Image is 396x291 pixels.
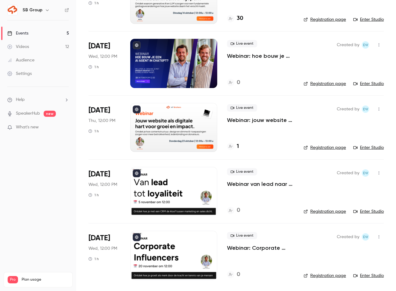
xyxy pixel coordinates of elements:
[8,276,18,283] span: Pro
[353,273,384,279] a: Enter Studio
[227,168,257,175] span: Live event
[362,41,369,49] span: Dante van der heijden
[227,244,294,252] a: Webinar: Corporate Influencers
[363,233,368,241] span: Dv
[62,125,69,130] iframe: Noticeable Trigger
[337,233,359,241] span: Created by
[237,206,240,215] h4: 0
[304,17,346,23] a: Registration page
[363,105,368,113] span: Dv
[88,182,117,188] span: Wed, 12:00 PM
[304,273,346,279] a: Registration page
[7,30,28,36] div: Events
[16,124,39,131] span: What's new
[337,169,359,177] span: Created by
[227,142,239,151] a: 1
[88,193,99,197] div: 1 h
[88,231,121,280] div: Nov 5 Wed, 12:00 PM (Europe/Amsterdam)
[88,64,99,69] div: 1 h
[227,79,240,87] a: 0
[88,256,99,261] div: 1 h
[7,57,34,63] div: Audience
[304,81,346,87] a: Registration page
[353,145,384,151] a: Enter Studio
[16,110,40,117] a: SpeakerHub
[227,232,257,239] span: Live event
[353,81,384,87] a: Enter Studio
[227,180,294,188] a: Webinar van lead naar loyaliteit
[88,169,110,179] span: [DATE]
[88,53,117,60] span: Wed, 12:00 PM
[237,14,243,23] h4: 30
[88,1,99,6] div: 1 h
[227,104,257,112] span: Live event
[353,17,384,23] a: Enter Studio
[22,277,69,282] span: Plan usage
[44,111,56,117] span: new
[88,167,121,216] div: Nov 5 Wed, 12:00 PM (Europe/Amsterdam)
[237,79,240,87] h4: 0
[337,41,359,49] span: Created by
[227,52,294,60] a: Webinar: hoe bouw je een AI Agent in ChatGPT?
[88,39,121,88] div: Oct 22 Wed, 12:00 PM (Europe/Amsterdam)
[8,5,17,15] img: SB Group
[88,41,110,51] span: [DATE]
[227,206,240,215] a: 0
[88,103,121,152] div: Oct 23 Thu, 12:00 PM (Europe/Amsterdam)
[363,169,368,177] span: Dv
[353,208,384,215] a: Enter Studio
[304,145,346,151] a: Registration page
[362,233,369,241] span: Dante van der heijden
[88,105,110,115] span: [DATE]
[362,105,369,113] span: Dante van der heijden
[337,105,359,113] span: Created by
[7,71,32,77] div: Settings
[227,40,257,47] span: Live event
[7,97,69,103] li: help-dropdown-opener
[227,271,240,279] a: 0
[23,7,42,13] h6: SB Group
[88,129,99,134] div: 1 h
[227,116,294,124] a: Webinar: jouw website als digitale hart voor groei en impact
[227,14,243,23] a: 30
[7,44,29,50] div: Videos
[304,208,346,215] a: Registration page
[88,233,110,243] span: [DATE]
[363,41,368,49] span: Dv
[88,118,115,124] span: Thu, 12:00 PM
[88,245,117,252] span: Wed, 12:00 PM
[237,271,240,279] h4: 0
[237,142,239,151] h4: 1
[362,169,369,177] span: Dante van der heijden
[16,97,25,103] span: Help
